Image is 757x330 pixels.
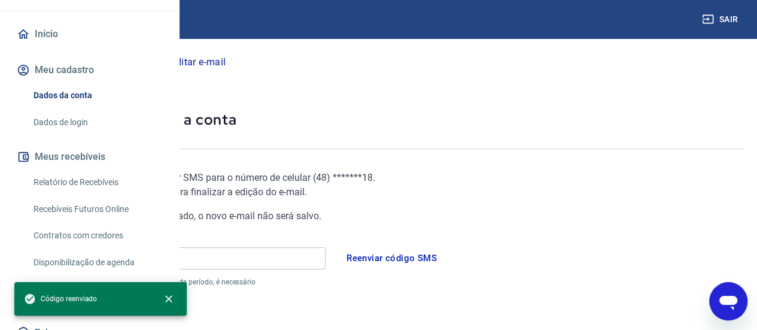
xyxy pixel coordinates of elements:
a: Recebíveis Futuros Online [29,197,165,222]
a: Início [14,21,165,47]
a: Dados de login [29,110,165,135]
button: close [156,286,182,312]
p: Por favor, informe o código recebido para finalizar a edição do e-mail. [14,185,500,199]
iframe: Botão para abrir a janela de mensagens [709,282,747,320]
p: Enviamos um código de verificação por SMS para o número de celular [14,171,500,185]
a: Disponibilização de agenda [29,250,165,275]
a: Dados da conta [29,83,165,108]
a: Relatório de Recebíveis [29,170,165,195]
button: Sair [700,8,743,31]
button: Meu cadastro [14,57,165,83]
p: Editar e-mail de acesso a conta [14,110,743,129]
p: Atenção: se este código não for informado, o novo e-mail não será salvo. [14,209,500,223]
span: Código reenviado [24,293,97,305]
p: Editar e-mail [170,55,226,69]
a: Contratos com credores [29,223,165,248]
button: Meus recebíveis [14,144,165,170]
button: Reenviar código SMS [340,246,443,271]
